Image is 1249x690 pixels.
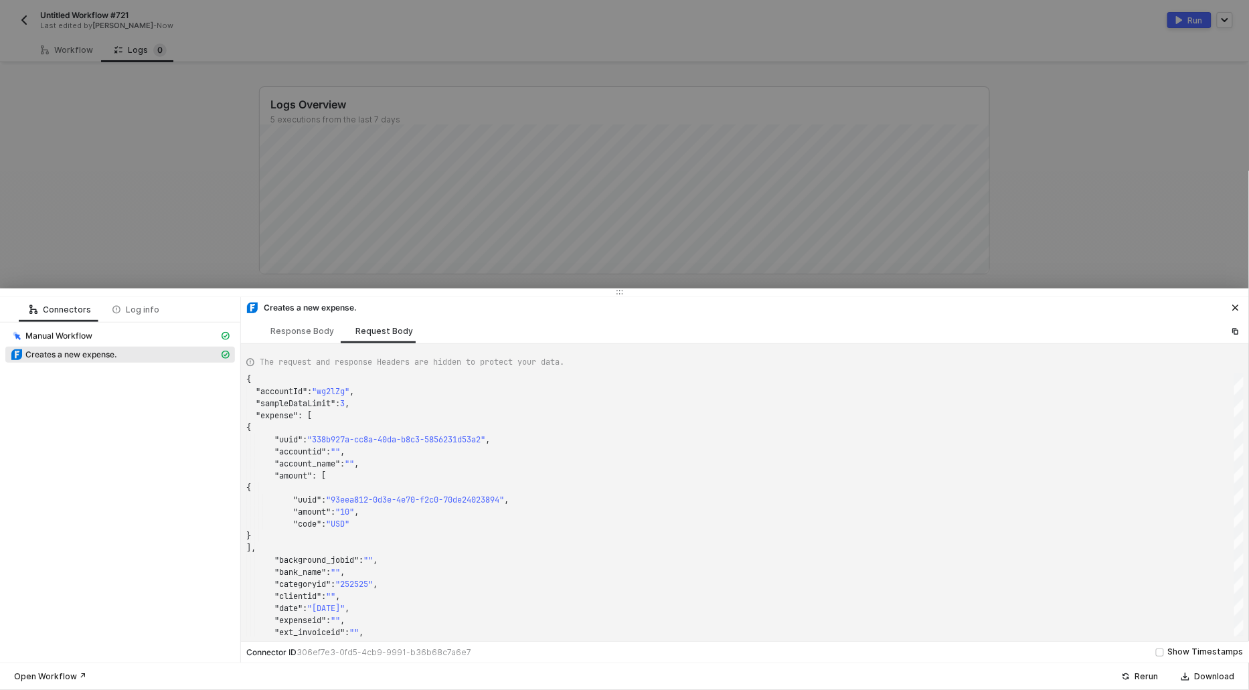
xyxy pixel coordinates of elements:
span: "252525" [335,579,373,590]
span: : [307,386,312,397]
span: ], [246,543,256,553]
span: "amount" [293,507,331,517]
span: , [345,398,349,409]
span: , [359,627,363,638]
div: Request Body [355,326,413,337]
span: : [ [312,470,326,481]
span: "10" [335,507,354,517]
span: "date" [274,603,303,614]
span: icon-logic [29,306,37,314]
span: : [321,495,326,505]
span: "expenseid" [274,615,326,626]
span: Creates a new expense. [5,347,235,363]
span: Creates a new expense. [25,349,117,360]
div: Log info [112,305,159,315]
div: Rerun [1135,671,1159,682]
span: "ext_invoiceid" [274,627,345,638]
span: , [335,591,340,602]
span: : [326,567,331,578]
button: Open Workflow ↗ [5,669,95,685]
span: : [321,519,326,529]
button: Download [1173,669,1244,685]
span: "code" [293,519,321,529]
span: : [303,434,307,445]
span: 3 [340,398,345,409]
span: Manual Workflow [25,331,92,341]
span: 306ef7e3-0fd5-4cb9-9991-b36b68c7a6e7 [297,647,471,657]
span: "account_name" [274,458,340,469]
span: icon-close [1232,304,1240,312]
span: } [246,531,251,541]
span: : [303,603,307,614]
span: , [373,579,378,590]
div: Response Body [270,326,334,337]
span: "amount" [274,470,312,481]
span: "bank_name" [274,567,326,578]
span: : [359,555,363,566]
div: Creates a new expense. [246,302,357,314]
span: : [331,579,335,590]
textarea: Editor content;Press Alt+F1 for Accessibility Options. [246,373,247,385]
span: { [246,374,251,385]
div: Show Timestamps [1168,646,1244,659]
span: icon-success-page [1122,673,1130,681]
img: integration-icon [11,331,22,341]
span: "USD" [326,519,349,529]
span: "93eea812-0d3e-4e70-f2c0-70de24023894" [326,495,504,505]
span: icon-copy-paste [1232,327,1240,335]
span: "" [331,615,340,626]
span: "" [363,555,373,566]
button: Rerun [1113,669,1167,685]
span: , [340,446,345,457]
span: , [340,615,345,626]
span: , [340,567,345,578]
span: "background_jobid" [274,555,359,566]
span: : [335,398,340,409]
span: : [326,446,331,457]
span: , [354,458,359,469]
span: { [246,483,251,493]
span: : [331,507,335,517]
span: "expense" [256,410,298,421]
span: , [485,434,490,445]
div: Download [1195,671,1235,682]
div: Open Workflow ↗ [14,671,86,682]
span: "uuid" [274,434,303,445]
span: "" [326,591,335,602]
span: "338b927a-cc8a-40da-b8c3-5856231d53a2" [307,434,485,445]
span: "sampleDataLimit" [256,398,335,409]
span: , [504,495,509,505]
span: : [ [298,410,312,421]
span: "accountId" [256,386,307,397]
span: : [326,615,331,626]
span: "clientid" [274,591,321,602]
span: , [349,386,354,397]
span: "" [331,567,340,578]
span: "uuid" [293,495,321,505]
div: Connectors [29,305,91,315]
span: "wg2lZg" [312,386,349,397]
span: "categoryid" [274,579,331,590]
span: , [345,603,349,614]
img: integration-icon [11,349,22,360]
span: "" [331,446,340,457]
span: , [373,555,378,566]
div: Connector ID [246,647,471,658]
span: { [246,422,251,433]
span: , [354,507,359,517]
span: : [321,591,326,602]
span: icon-download [1181,673,1189,681]
span: The request and response Headers are hidden to protect your data. [260,356,564,368]
span: Manual Workflow [5,328,235,344]
img: integration-icon [247,303,258,313]
span: icon-drag-indicator [616,288,624,296]
span: icon-cards [222,332,230,340]
span: : [340,458,345,469]
span: "accountid" [274,446,326,457]
span: "[DATE]" [307,603,345,614]
span: "" [345,458,354,469]
span: : [345,627,349,638]
span: icon-cards [222,351,230,359]
span: "" [349,627,359,638]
